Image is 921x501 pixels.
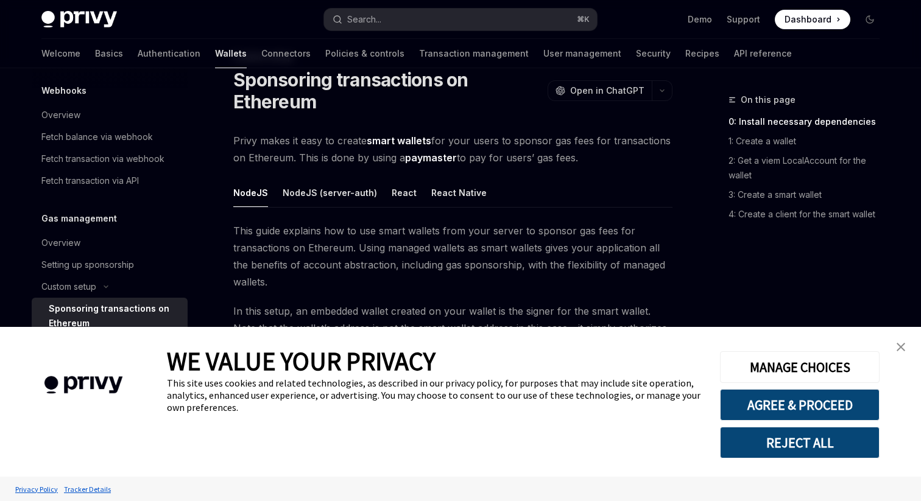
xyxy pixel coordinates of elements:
a: Tracker Details [61,478,114,500]
div: Fetch transaction via webhook [41,152,164,166]
a: 2: Get a viem LocalAccount for the wallet [729,151,889,185]
button: REJECT ALL [720,427,880,458]
div: Fetch transaction via API [41,173,139,188]
div: Sponsoring transactions on Ethereum [49,301,180,331]
a: Setting up sponsorship [32,254,188,276]
span: WE VALUE YOUR PRIVACY [167,345,436,377]
img: dark logo [41,11,117,28]
a: close banner [889,335,913,359]
button: MANAGE CHOICES [720,351,880,383]
a: paymaster [405,152,457,164]
a: Sponsoring transactions on Ethereum [32,298,188,334]
button: Toggle Custom setup section [32,276,188,298]
a: Recipes [685,39,719,68]
a: Connectors [261,39,311,68]
a: Demo [688,13,712,26]
a: Authentication [138,39,200,68]
div: Overview [41,108,80,122]
a: Security [636,39,671,68]
div: React Native [431,178,487,207]
a: Overview [32,232,188,254]
a: 3: Create a smart wallet [729,185,889,205]
button: Toggle dark mode [860,10,880,29]
a: Privacy Policy [12,478,61,500]
h5: Webhooks [41,83,86,98]
a: 0: Install necessary dependencies [729,112,889,131]
span: Dashboard [785,13,831,26]
button: Open in ChatGPT [548,80,652,101]
div: Custom setup [41,279,96,294]
a: Transaction management [419,39,529,68]
button: AGREE & PROCEED [720,389,880,421]
a: API reference [734,39,792,68]
a: Overview [32,104,188,126]
a: Wallets [215,39,247,68]
a: User management [543,39,621,68]
div: Overview [41,236,80,250]
div: Setting up sponsorship [41,258,134,272]
div: Fetch balance via webhook [41,130,153,144]
a: Fetch transaction via webhook [32,148,188,170]
strong: smart wallets [367,135,431,147]
div: This site uses cookies and related technologies, as described in our privacy policy, for purposes... [167,377,702,413]
span: ⌘ K [577,15,590,24]
h1: Sponsoring transactions on Ethereum [233,69,543,113]
div: Search... [347,12,381,27]
a: Dashboard [775,10,850,29]
a: Basics [95,39,123,68]
img: close banner [897,343,905,351]
a: Fetch balance via webhook [32,126,188,148]
span: Privy makes it easy to create for your users to sponsor gas fees for transactions on Ethereum. Th... [233,132,672,166]
a: Policies & controls [325,39,404,68]
div: NodeJS [233,178,268,207]
span: Open in ChatGPT [570,85,644,97]
button: Open search [324,9,597,30]
a: Support [727,13,760,26]
a: 1: Create a wallet [729,131,889,151]
a: Welcome [41,39,80,68]
div: React [392,178,417,207]
a: 4: Create a client for the smart wallet [729,205,889,224]
a: Fetch transaction via API [32,170,188,192]
span: This guide explains how to use smart wallets from your server to sponsor gas fees for transaction... [233,222,672,290]
span: On this page [741,93,796,107]
span: In this setup, an embedded wallet created on your wallet is the signer for the smart wallet. Note... [233,303,672,354]
img: company logo [18,359,149,412]
div: NodeJS (server-auth) [283,178,377,207]
h5: Gas management [41,211,117,226]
